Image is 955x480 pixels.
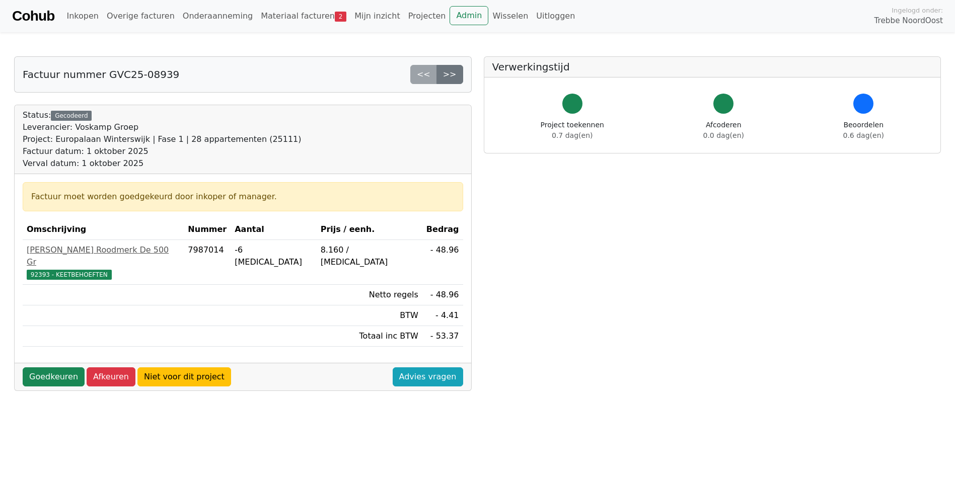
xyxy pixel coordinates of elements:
a: Inkopen [62,6,102,26]
div: Project: Europalaan Winterswijk | Fase 1 | 28 appartementen (25111) [23,133,302,145]
div: Verval datum: 1 oktober 2025 [23,157,302,170]
a: Niet voor dit project [137,367,231,386]
td: BTW [317,305,422,326]
span: 0.6 dag(en) [843,131,884,139]
div: Leverancier: Voskamp Groep [23,121,302,133]
h5: Factuur nummer GVC25-08939 [23,68,179,81]
div: Status: [23,109,302,170]
div: -6 [MEDICAL_DATA] [235,244,312,268]
td: 7987014 [184,240,231,285]
a: Wisselen [488,6,532,26]
div: Factuur datum: 1 oktober 2025 [23,145,302,157]
a: Uitloggen [532,6,579,26]
span: Trebbe NoordOost [874,15,943,27]
td: - 53.37 [422,326,463,347]
h5: Verwerkingstijd [492,61,933,73]
a: Mijn inzicht [350,6,404,26]
a: Onderaanneming [179,6,257,26]
div: Gecodeerd [51,111,92,121]
a: [PERSON_NAME] Roodmerk De 500 Gr92393 - KEETBEHOEFTEN [27,244,180,280]
div: Beoordelen [843,120,884,141]
a: >> [436,65,463,84]
span: 0.7 dag(en) [552,131,593,139]
th: Bedrag [422,219,463,240]
th: Prijs / eenh. [317,219,422,240]
a: Cohub [12,4,54,28]
td: Totaal inc BTW [317,326,422,347]
a: Afkeuren [87,367,135,386]
th: Nummer [184,219,231,240]
span: 0.0 dag(en) [703,131,744,139]
th: Omschrijving [23,219,184,240]
td: Netto regels [317,285,422,305]
div: Project toekennen [541,120,604,141]
span: 92393 - KEETBEHOEFTEN [27,270,112,280]
td: - 48.96 [422,285,463,305]
div: [PERSON_NAME] Roodmerk De 500 Gr [27,244,180,268]
a: Projecten [404,6,450,26]
a: Goedkeuren [23,367,85,386]
span: 2 [335,12,346,22]
div: Factuur moet worden goedgekeurd door inkoper of manager. [31,191,455,203]
a: Advies vragen [393,367,463,386]
div: Afcoderen [703,120,744,141]
th: Aantal [231,219,316,240]
a: Materiaal facturen2 [257,6,350,26]
div: 8.160 / [MEDICAL_DATA] [321,244,418,268]
a: Overige facturen [103,6,179,26]
span: Ingelogd onder: [892,6,943,15]
td: - 4.41 [422,305,463,326]
td: - 48.96 [422,240,463,285]
a: Admin [450,6,488,25]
